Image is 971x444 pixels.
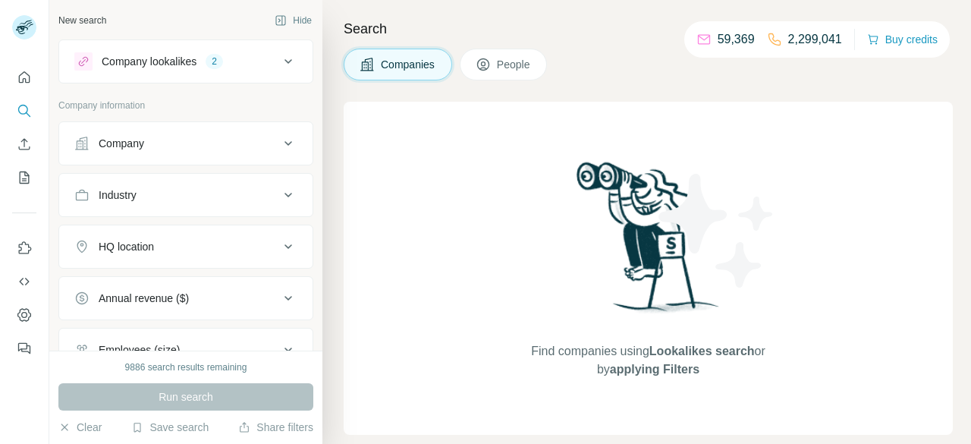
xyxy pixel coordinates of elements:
[59,228,313,265] button: HQ location
[12,235,36,262] button: Use Surfe on LinkedIn
[12,131,36,158] button: Enrich CSV
[12,97,36,124] button: Search
[12,64,36,91] button: Quick start
[59,43,313,80] button: Company lookalikes2
[238,420,313,435] button: Share filters
[264,9,322,32] button: Hide
[99,239,154,254] div: HQ location
[131,420,209,435] button: Save search
[99,291,189,306] div: Annual revenue ($)
[59,332,313,368] button: Employees (size)
[206,55,223,68] div: 2
[12,335,36,362] button: Feedback
[102,54,196,69] div: Company lookalikes
[570,158,727,327] img: Surfe Illustration - Woman searching with binoculars
[610,363,699,376] span: applying Filters
[59,177,313,213] button: Industry
[344,18,953,39] h4: Search
[59,125,313,162] button: Company
[526,342,769,379] span: Find companies using or by
[381,57,436,72] span: Companies
[12,268,36,295] button: Use Surfe API
[125,361,247,374] div: 9886 search results remaining
[99,136,144,151] div: Company
[649,345,755,357] span: Lookalikes search
[788,30,842,49] p: 2,299,041
[58,420,102,435] button: Clear
[718,30,755,49] p: 59,369
[99,187,137,203] div: Industry
[58,14,106,27] div: New search
[649,162,785,299] img: Surfe Illustration - Stars
[867,29,938,50] button: Buy credits
[99,342,180,357] div: Employees (size)
[497,57,532,72] span: People
[12,164,36,191] button: My lists
[59,280,313,316] button: Annual revenue ($)
[58,99,313,112] p: Company information
[12,301,36,329] button: Dashboard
